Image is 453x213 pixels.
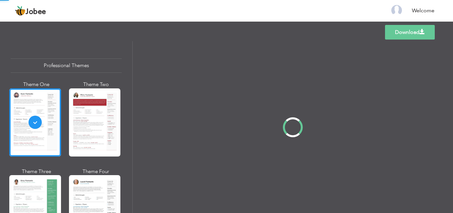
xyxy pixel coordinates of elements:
span: Jobee [26,8,46,16]
img: Profile Img [388,5,399,16]
a: Download [385,25,435,40]
a: Jobee [15,6,46,16]
a: Welcome [409,7,438,15]
img: jobee.io [15,6,26,16]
